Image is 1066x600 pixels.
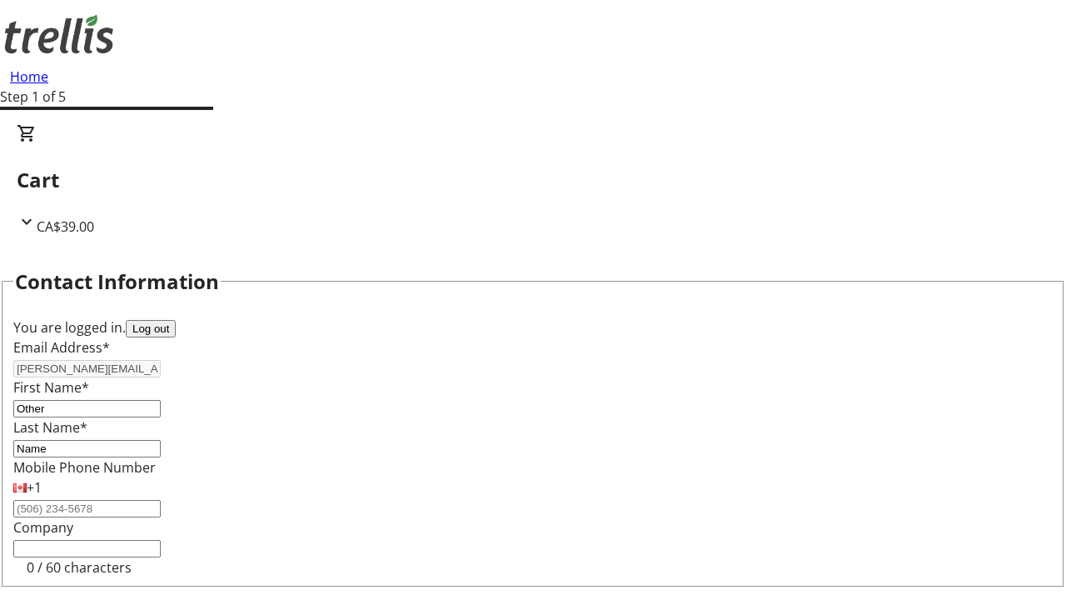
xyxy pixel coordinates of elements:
[13,500,161,517] input: (506) 234-5678
[13,518,73,537] label: Company
[37,217,94,236] span: CA$39.00
[17,123,1049,237] div: CartCA$39.00
[126,320,176,337] button: Log out
[17,165,1049,195] h2: Cart
[13,317,1053,337] div: You are logged in.
[13,378,89,397] label: First Name*
[13,338,110,357] label: Email Address*
[27,558,132,577] tr-character-limit: 0 / 60 characters
[13,418,87,437] label: Last Name*
[13,458,156,477] label: Mobile Phone Number
[15,267,219,297] h2: Contact Information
